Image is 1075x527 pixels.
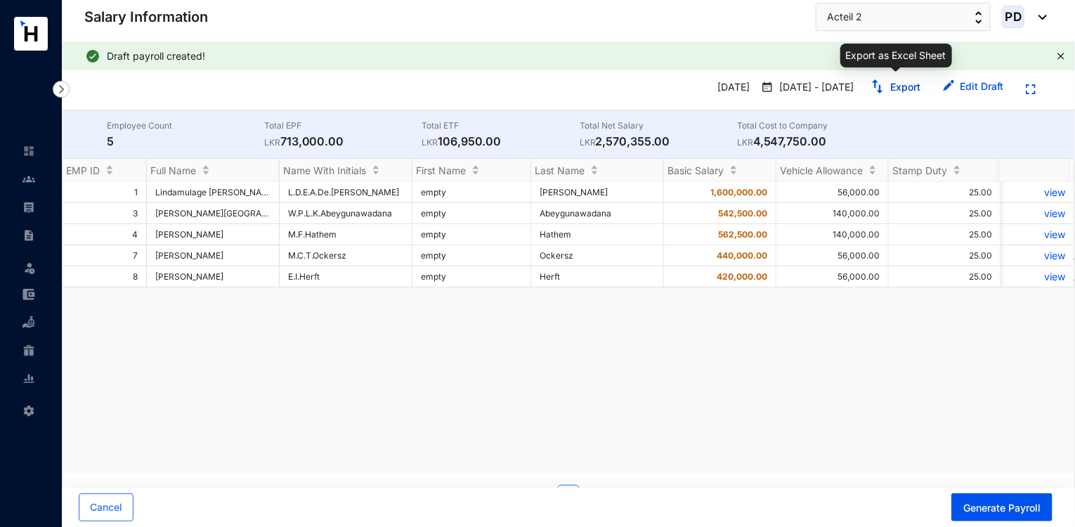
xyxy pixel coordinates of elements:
td: 25.00 [889,203,1001,224]
td: 56,000.00 [776,182,889,203]
li: Home [11,137,45,165]
img: expand.44ba77930b780aef2317a7ddddf64422.svg [1026,84,1036,94]
div: Draft payroll created! [107,49,1051,63]
p: Total Net Salary [580,119,737,133]
td: M.F.Hathem [280,224,412,245]
td: L.D.E.A.De.[PERSON_NAME] [280,182,412,203]
th: Vehicle Allowance [776,159,889,182]
img: alert-icon-success.755a801dcbde06256afb241ffe65d376.svg [84,48,101,65]
p: 5 [107,133,264,150]
button: Generate Payroll [951,493,1053,521]
p: LKR [422,136,438,150]
th: Stamp Duty [889,159,1001,182]
li: Expenses [11,280,45,308]
p: 106,950.00 [422,133,580,150]
p: Total EPF [264,119,422,133]
a: view [1012,228,1065,240]
p: view [1012,249,1065,261]
img: gratuity-unselected.a8c340787eea3cf492d7.svg [22,344,35,357]
span: 420,000.00 [717,271,767,282]
p: 4,547,750.00 [737,133,894,150]
button: Cancel [79,493,133,521]
td: Herft [531,266,664,287]
p: LKR [580,136,596,150]
img: contract-unselected.99e2b2107c0a7dd48938.svg [22,229,35,242]
li: Contracts [11,221,45,249]
span: W.P.L.K.Abeygunawadana [288,208,392,219]
span: Generate Payroll [963,501,1041,515]
span: [PERSON_NAME][GEOGRAPHIC_DATA] [155,208,310,219]
span: Basic Salary [667,164,724,176]
img: edit.b4a5041f3f6abf5ecd95e844d29cd5d6.svg [943,80,954,91]
p: Employee Count [107,119,264,133]
span: Name With Initials [283,164,366,176]
p: Salary Information [84,7,208,27]
td: Abeygunawadana [531,203,664,224]
span: First Name [416,164,466,176]
td: empty [412,224,531,245]
a: view [1012,186,1065,198]
li: Loan [11,308,45,337]
a: view [1012,207,1065,219]
td: 56,000.00 [776,245,889,266]
span: EMP ID [66,164,100,176]
button: left [529,485,552,507]
span: Stamp Duty [892,164,947,176]
img: loan-unselected.d74d20a04637f2d15ab5.svg [22,316,35,329]
p: [DATE] [706,76,755,100]
button: close [1057,52,1065,61]
li: Contacts [11,165,45,193]
img: home-unselected.a29eae3204392db15eaf.svg [22,145,35,157]
p: 713,000.00 [264,133,422,150]
td: [PERSON_NAME] [531,182,664,203]
td: 56,000.00 [776,266,889,287]
p: Total Cost to Company [737,119,894,133]
td: 25.00 [889,266,1001,287]
li: Next Page [585,485,608,507]
td: empty [412,266,531,287]
img: payroll-unselected.b590312f920e76f0c668.svg [22,201,35,214]
td: E.I.Herft [280,266,412,287]
td: Hathem [531,224,664,245]
td: empty [412,245,531,266]
a: Edit Draft [960,80,1003,92]
td: 25.00 [889,245,1001,266]
span: 542,500.00 [718,208,767,219]
td: 3 [63,203,147,224]
span: [PERSON_NAME] [155,250,223,261]
li: Previous Page [529,485,552,507]
button: right [585,485,608,507]
span: Last Name [535,164,585,176]
span: Vehicle Allowance [780,164,863,176]
span: close [1057,52,1065,60]
td: empty [412,182,531,203]
p: LKR [737,136,753,150]
li: Gratuity [11,337,45,365]
th: First Name [412,159,531,182]
img: export.331d0dd4d426c9acf19646af862b8729.svg [871,79,885,93]
span: [PERSON_NAME] [155,229,223,240]
img: settings-unselected.1febfda315e6e19643a1.svg [22,405,35,417]
span: Lindamulage [PERSON_NAME] [155,187,277,197]
a: view [1012,271,1065,282]
span: Cancel [90,500,122,514]
td: 140,000.00 [776,203,889,224]
p: 2,570,355.00 [580,133,737,150]
span: PD [1005,11,1022,22]
div: Export as Excel Sheet [840,44,952,67]
li: Payroll [11,193,45,221]
td: Ockersz [531,245,664,266]
button: Edit Draft [932,76,1015,98]
img: up-down-arrow.74152d26bf9780fbf563ca9c90304185.svg [975,11,982,24]
img: payroll-calender.2a2848c9e82147e90922403bdc96c587.svg [761,80,774,94]
span: 562,500.00 [718,229,767,240]
th: Full Name [147,159,280,182]
li: 1 [557,485,580,507]
img: leave-unselected.2934df6273408c3f84d9.svg [22,261,37,275]
img: dropdown-black.8e83cc76930a90b1a4fdb6d089b7bf3a.svg [1031,15,1047,20]
span: Acteil 2 [827,9,862,25]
